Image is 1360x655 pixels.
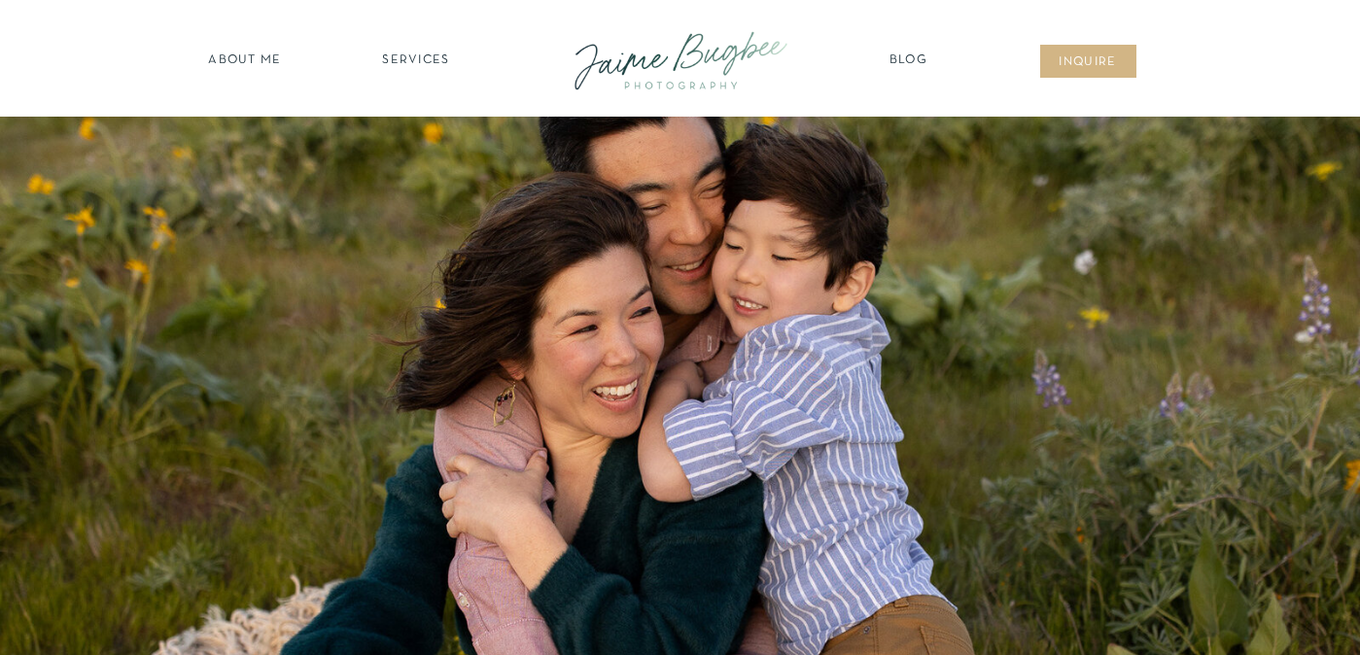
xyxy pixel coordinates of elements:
a: about ME [203,52,288,71]
a: Blog [885,52,933,71]
a: SERVICES [362,52,471,71]
a: inqUIre [1049,53,1128,73]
